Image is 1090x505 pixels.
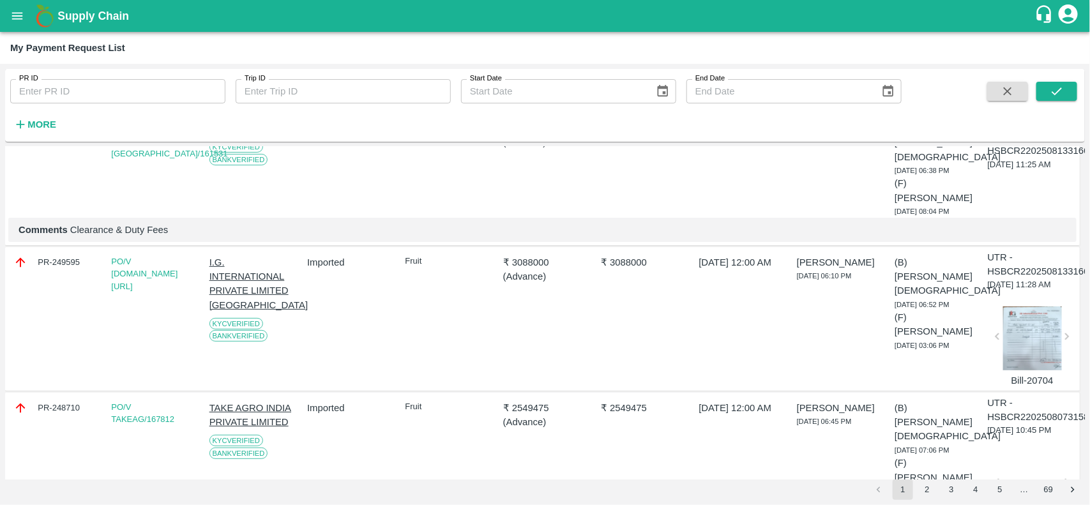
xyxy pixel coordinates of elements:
[209,448,268,459] span: Bank Verified
[503,401,587,415] p: ₹ 2549475
[895,446,950,454] span: [DATE] 07:06 PM
[651,79,675,103] button: Choose date
[895,207,950,215] span: [DATE] 08:04 PM
[209,318,263,329] span: KYC Verified
[895,310,978,339] p: (F) [PERSON_NAME]
[1003,373,1062,388] p: Bill-20704
[503,415,587,429] p: ( Advance )
[988,250,1077,388] div: [DATE] 11:28 AM
[699,401,783,415] p: [DATE] 12:00 AM
[601,401,685,415] p: ₹ 2549475
[10,40,125,56] div: My Payment Request List
[601,255,685,269] p: ₹ 3088000
[405,401,488,413] p: Fruit
[503,255,587,269] p: ₹ 3088000
[245,73,266,84] label: Trip ID
[307,401,391,415] p: Imported
[10,79,225,103] input: Enter PR ID
[19,73,38,84] label: PR ID
[470,73,502,84] label: Start Date
[797,255,881,269] p: [PERSON_NAME]
[3,1,32,31] button: open drawer
[797,418,852,425] span: [DATE] 06:45 PM
[57,7,1034,25] a: Supply Chain
[209,154,268,165] span: Bank Verified
[19,225,68,235] b: Comments
[895,255,978,298] p: (B) [PERSON_NAME][DEMOGRAPHIC_DATA]
[10,114,59,135] button: More
[695,73,725,84] label: End Date
[209,330,268,342] span: Bank Verified
[686,79,871,103] input: End Date
[895,401,978,444] p: (B) [PERSON_NAME][DEMOGRAPHIC_DATA]
[699,255,783,269] p: [DATE] 12:00 AM
[990,479,1010,500] button: Go to page 5
[965,479,986,500] button: Go to page 4
[895,456,978,485] p: (F) [PERSON_NAME]
[895,176,978,205] p: (F) [PERSON_NAME]
[895,342,950,349] span: [DATE] 03:06 PM
[27,119,56,130] strong: More
[941,479,962,500] button: Go to page 3
[503,269,587,283] p: ( Advance )
[1038,479,1059,500] button: Go to page 69
[893,479,913,500] button: page 1
[236,79,451,103] input: Enter Trip ID
[111,402,174,425] a: PO/V TAKEAG/167812
[1034,4,1057,27] div: customer-support
[876,79,900,103] button: Choose date
[1014,484,1034,496] div: …
[405,255,488,268] p: Fruit
[988,130,1077,176] div: [DATE] 11:25 AM
[797,272,852,280] span: [DATE] 06:10 PM
[111,136,227,158] a: PO/V [GEOGRAPHIC_DATA]/161531
[1057,3,1080,29] div: account of current user
[895,167,950,174] span: [DATE] 06:38 PM
[209,401,293,430] p: TAKE AGRO INDIA PRIVATE LIMITED
[895,301,950,308] span: [DATE] 06:52 PM
[797,401,881,415] p: [PERSON_NAME]
[307,255,391,269] p: Imported
[19,223,1066,237] p: Clearance & Duty Fees
[13,255,97,269] div: PR-249595
[57,10,129,22] b: Supply Chain
[867,479,1085,500] nav: pagination navigation
[32,3,57,29] img: logo
[111,257,178,291] a: PO/V [DOMAIN_NAME][URL]
[461,79,646,103] input: Start Date
[209,255,293,312] p: I.G. INTERNATIONAL PRIVATE LIMITED [GEOGRAPHIC_DATA]
[1063,479,1083,500] button: Go to next page
[917,479,937,500] button: Go to page 2
[13,401,97,415] div: PR-248710
[209,141,263,153] span: KYC Verified
[209,435,263,446] span: KYC Verified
